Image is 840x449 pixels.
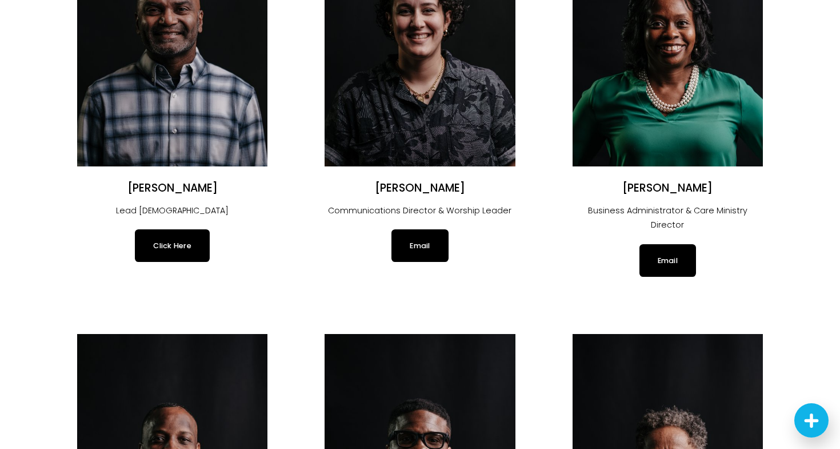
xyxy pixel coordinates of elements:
p: Communications Director & Worship Leader [325,204,515,218]
h2: [PERSON_NAME] [77,181,267,196]
a: Email [391,229,448,261]
a: Email [639,244,696,276]
p: Business Administrator & Care Ministry Director [573,204,763,233]
h2: [PERSON_NAME] [325,181,515,196]
p: Lead [DEMOGRAPHIC_DATA] [77,204,267,218]
h2: [PERSON_NAME] [573,181,763,196]
a: Click Here [135,229,210,261]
